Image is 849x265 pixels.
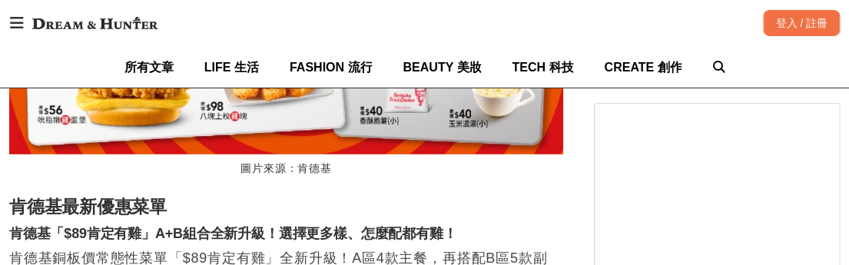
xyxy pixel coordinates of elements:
h3: 肯德基「$89肯定有雞」A+B組合全新升級！選擇更多樣、怎麼配都有雞！ [9,226,563,243]
span: BEAUTY 美妝 [403,61,481,74]
a: LIFE 生活 [204,47,259,88]
a: 所有文章 [124,47,174,88]
span: FASHION 流行 [290,61,373,74]
div: 登入 / 註冊 [763,10,840,36]
span: CREATE 創作 [604,61,682,74]
span: LIFE 生活 [204,61,259,74]
img: Dream & Hunter [25,9,165,37]
span: 所有文章 [124,61,174,74]
a: FASHION 流行 [290,47,373,88]
a: BEAUTY 美妝 [403,47,481,88]
h2: 肯德基最新優惠菜單 [9,197,563,218]
a: TECH 科技 [512,47,573,88]
span: TECH 科技 [512,61,573,74]
figcaption: 圖片來源：肯德基 [9,154,563,184]
a: CREATE 創作 [604,47,682,88]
